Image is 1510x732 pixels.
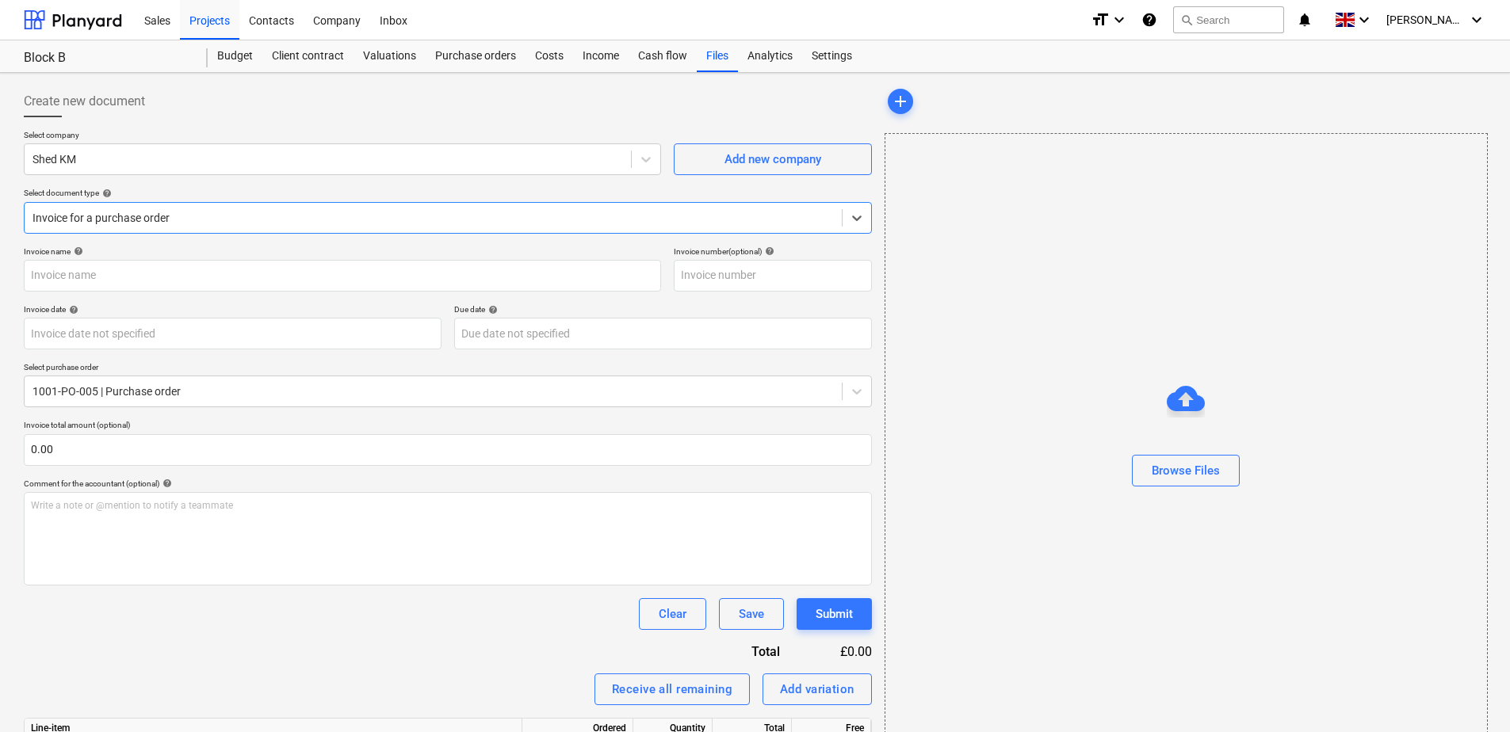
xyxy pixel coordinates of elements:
span: [PERSON_NAME] [1386,13,1466,26]
div: Save [739,604,764,624]
i: keyboard_arrow_down [1355,10,1374,29]
span: Create new document [24,92,145,111]
p: Select purchase order [24,362,872,376]
button: Clear [639,598,706,630]
span: help [485,305,498,315]
p: Invoice total amount (optional) [24,420,872,433]
div: Add new company [724,149,821,170]
a: Budget [208,40,262,72]
p: Select company [24,130,661,143]
div: Invoice name [24,246,661,257]
span: help [159,478,172,488]
i: notifications [1297,10,1313,29]
a: Income [573,40,629,72]
span: search [1180,13,1193,26]
i: format_size [1091,10,1110,29]
input: Invoice number [674,260,872,292]
button: Search [1173,6,1284,33]
a: Settings [802,40,862,72]
div: Total [666,642,805,661]
span: help [99,189,112,198]
i: keyboard_arrow_down [1467,10,1486,29]
button: Receive all remaining [594,673,750,705]
a: Client contract [262,40,354,72]
a: Files [697,40,738,72]
button: Submit [797,598,872,630]
button: Save [719,598,784,630]
input: Invoice total amount (optional) [24,434,872,466]
div: Receive all remaining [612,679,732,700]
div: Add variation [780,679,854,700]
a: Costs [526,40,573,72]
i: Knowledge base [1141,10,1157,29]
a: Analytics [738,40,802,72]
div: Clear [659,604,686,624]
i: keyboard_arrow_down [1110,10,1129,29]
a: Cash flow [629,40,697,72]
div: Due date [454,304,872,315]
button: Browse Files [1132,456,1240,487]
span: help [66,305,78,315]
a: Valuations [354,40,426,72]
div: £0.00 [805,642,872,661]
div: Invoice date [24,304,442,315]
div: Browse Files [1152,460,1220,481]
button: Add variation [763,673,872,705]
div: Submit [816,604,853,624]
div: Select document type [24,188,872,198]
span: help [71,246,83,256]
div: Block B [24,50,189,67]
input: Due date not specified [454,318,872,349]
a: Purchase orders [426,40,526,72]
div: Invoice number (optional) [674,246,872,257]
div: Comment for the accountant (optional) [24,478,872,489]
span: add [891,92,910,111]
input: Invoice name [24,260,661,292]
input: Invoice date not specified [24,318,442,349]
span: help [762,246,774,256]
iframe: Chat Widget [1431,656,1510,732]
button: Add new company [674,143,872,175]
